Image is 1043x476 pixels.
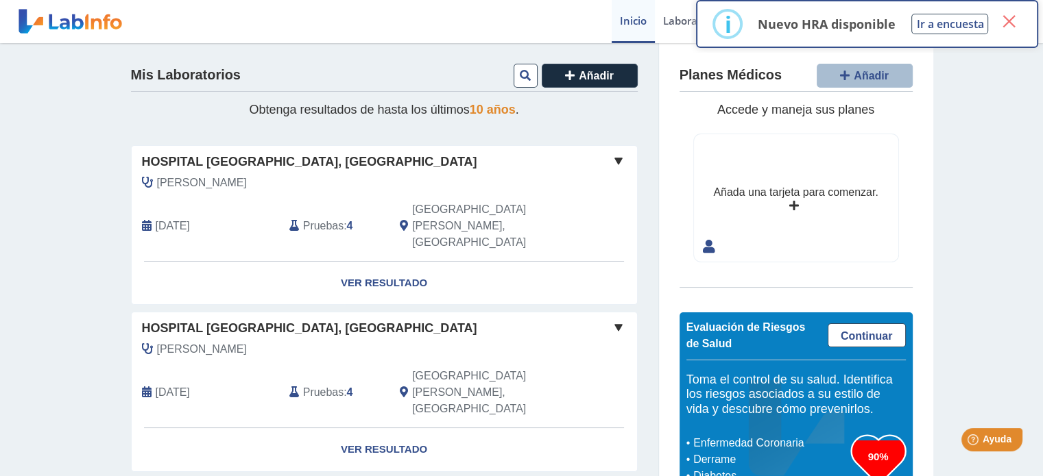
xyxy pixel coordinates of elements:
[854,70,889,82] span: Añadir
[841,330,893,342] span: Continuar
[911,14,988,34] button: Ir a encuesta
[157,341,247,358] span: Torres Acevedo, Jose
[412,368,564,417] span: San Juan, PR
[156,218,190,234] span: 2025-09-04
[279,201,389,251] div: :
[579,70,614,82] span: Añadir
[686,373,906,417] h5: Toma el control de su salud. Identifica los riesgos asociados a su estilo de vida y descubre cómo...
[680,67,782,84] h4: Planes Médicos
[996,9,1021,34] button: Close this dialog
[724,12,731,36] div: i
[817,64,913,88] button: Añadir
[828,323,906,347] a: Continuar
[279,368,389,417] div: :
[412,201,564,251] span: San Juan, PR
[717,103,874,116] span: Accede y maneja sus planes
[132,262,637,305] a: Ver Resultado
[347,220,353,231] b: 4
[921,423,1028,461] iframe: Help widget launcher
[686,321,806,349] span: Evaluación de Riesgos de Salud
[142,153,477,171] span: Hospital [GEOGRAPHIC_DATA], [GEOGRAPHIC_DATA]
[303,384,344,401] span: Pruebas
[542,64,638,88] button: Añadir
[690,435,851,451] li: Enfermedad Coronaria
[249,103,518,116] span: Obtenga resultados de hasta los últimos .
[131,67,241,84] h4: Mis Laboratorios
[132,428,637,471] a: Ver Resultado
[156,384,190,401] span: 2025-03-11
[142,319,477,338] span: Hospital [GEOGRAPHIC_DATA], [GEOGRAPHIC_DATA]
[303,218,344,234] span: Pruebas
[757,16,895,32] p: Nuevo HRA disponible
[690,451,851,468] li: Derrame
[347,386,353,398] b: 4
[470,103,516,116] span: 10 años
[713,184,878,201] div: Añada una tarjeta para comenzar.
[851,448,906,465] h3: 90%
[157,175,247,191] span: Torres Acevedo, Jose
